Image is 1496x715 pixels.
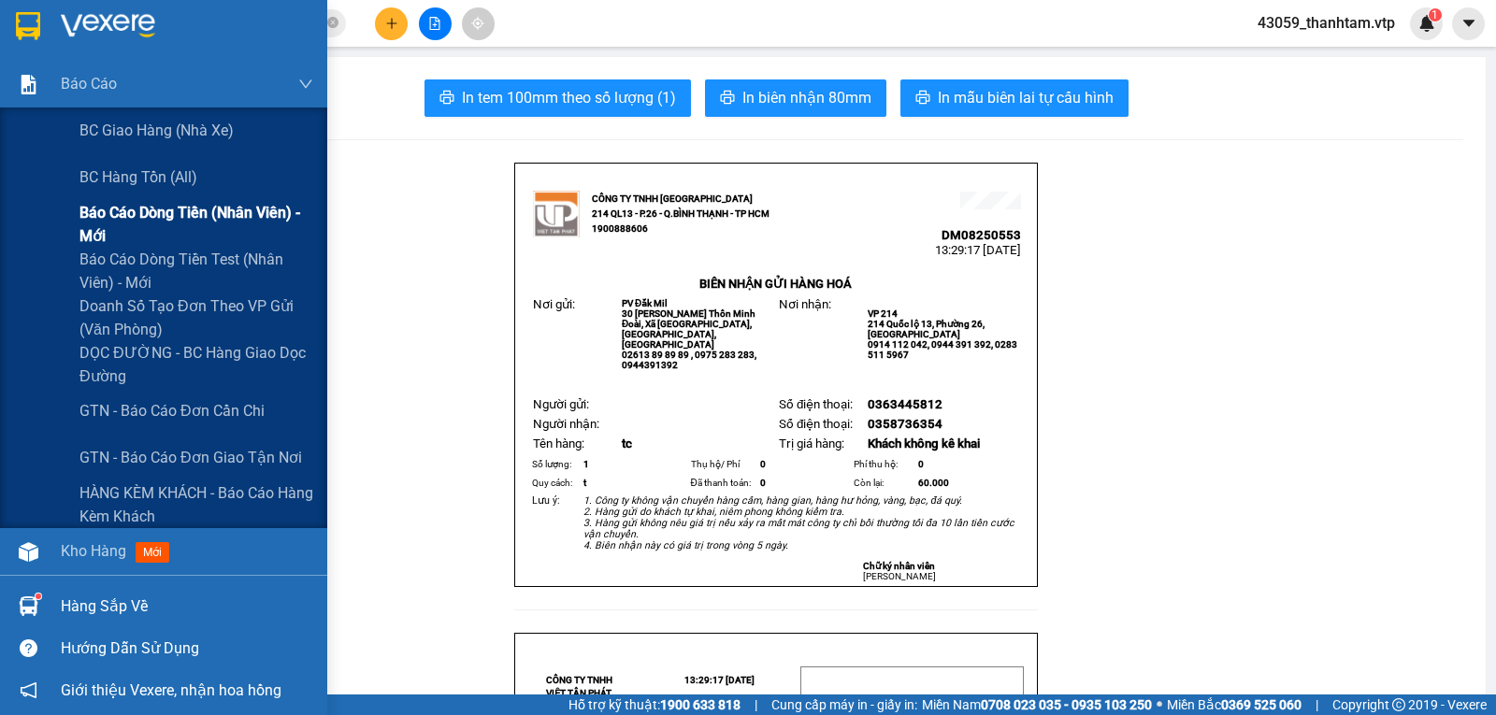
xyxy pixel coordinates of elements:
strong: CÔNG TY TNHH [GEOGRAPHIC_DATA] 214 QL13 - P.26 - Q.BÌNH THẠNH - TP HCM 1900888606 [592,193,770,234]
span: printer [720,90,735,107]
span: mới [136,542,169,563]
div: Hướng dẫn sử dụng [61,635,313,663]
td: Còn lại: [851,474,916,493]
span: [PERSON_NAME] [863,571,936,581]
span: 13:29:17 [DATE] [178,84,264,98]
button: printerIn biên nhận 80mm [705,79,886,117]
td: Thụ hộ/ Phí [688,455,758,474]
strong: BIÊN NHẬN GỬI HÀNG HOÁ [65,112,217,126]
span: 0 [760,459,766,469]
span: 60.000 [918,478,949,488]
span: 1 [1431,8,1438,21]
span: notification [20,681,37,699]
span: DM08250553 [942,228,1021,242]
button: caret-down [1452,7,1485,40]
span: close-circle [327,15,338,33]
strong: 0369 525 060 [1221,697,1302,712]
span: Nơi nhận: [779,297,831,311]
img: solution-icon [19,75,38,94]
strong: CÔNG TY TNHH [GEOGRAPHIC_DATA] 214 QL13 - P.26 - Q.BÌNH THẠNH - TP HCM 1900888606 [49,30,151,100]
span: Báo cáo dòng tiền (nhân viên) - mới [79,201,313,248]
span: Tên hàng: [533,436,584,450]
span: 43059_thanhtam.vtp [1243,11,1410,35]
sup: 1 [36,593,41,599]
span: DỌC ĐƯỜNG - BC hàng giao dọc đường [79,341,313,388]
span: | [755,694,757,715]
span: Miền Nam [922,694,1152,715]
span: close-circle [327,17,338,28]
td: Quy cách: [529,474,581,493]
span: Khách không kê khai [868,436,980,450]
span: Báo cáo [61,72,117,95]
span: 30 [PERSON_NAME] Thôn Minh Đoài, Xã [GEOGRAPHIC_DATA], [GEOGRAPHIC_DATA], [GEOGRAPHIC_DATA] [622,308,755,350]
span: Doanh số tạo đơn theo VP gửi (văn phòng) [79,294,313,341]
span: DM08250553 [184,70,264,84]
button: printerIn tem 100mm theo số lượng (1) [424,79,691,117]
span: Số điện thoại: [779,397,853,411]
img: logo [533,191,580,237]
span: tc [622,436,632,450]
span: In tem 100mm theo số lượng (1) [462,86,676,109]
span: Hỗ trợ kỹ thuật: [568,694,741,715]
span: copyright [1392,698,1405,711]
span: GTN - Báo cáo đơn cần chi [79,399,265,422]
strong: 1900 633 818 [660,697,741,712]
strong: Chữ ký nhân viên [863,561,935,571]
img: warehouse-icon [19,596,38,616]
td: Phí thu hộ: [851,455,916,474]
button: plus [375,7,408,40]
button: file-add [419,7,452,40]
div: Hàng sắp về [61,593,313,621]
strong: BIÊN NHẬN GỬI HÀNG HOÁ [699,277,852,291]
img: logo-vxr [16,12,40,40]
span: GTN - Báo cáo đơn giao tận nơi [79,446,302,469]
span: Số điện thoại: [779,417,853,431]
span: 02613 89 89 89 , 0975 283 283, 0944391392 [622,350,756,370]
span: HÀNG KÈM KHÁCH - Báo cáo hàng kèm khách [79,481,313,528]
span: 13:29:17 [DATE] [684,675,755,685]
span: PV Đắk Mil [64,131,109,141]
span: VP 214 [868,308,898,319]
span: 13:29:17 [DATE] [935,243,1021,257]
span: t [583,478,586,488]
td: Số lượng: [529,455,581,474]
sup: 1 [1429,8,1442,21]
span: printer [439,90,454,107]
span: Miền Bắc [1167,694,1302,715]
button: printerIn mẫu biên lai tự cấu hình [900,79,1129,117]
span: 0914 112 042, 0944 391 392, 0283 511 5967 [868,339,1017,360]
span: Trị giá hàng: [779,436,844,450]
span: 214 Quốc lộ 13, Phường 26, [GEOGRAPHIC_DATA] [868,319,985,339]
span: In biên nhận 80mm [742,86,871,109]
span: caret-down [1460,15,1477,32]
span: In mẫu biên lai tự cấu hình [938,86,1114,109]
img: logo [19,42,43,89]
img: icon-new-feature [1418,15,1435,32]
span: Nơi gửi: [533,297,575,311]
strong: CÔNG TY TNHH VIỆT TÂN PHÁT [546,675,612,698]
span: Nơi gửi: [19,130,38,157]
span: printer [915,90,930,107]
span: Giới thiệu Vexere, nhận hoa hồng [61,679,281,702]
span: 0 [918,459,924,469]
span: Nơi nhận: [143,130,173,157]
span: 0 [760,478,766,488]
span: question-circle [20,639,37,657]
strong: 0708 023 035 - 0935 103 250 [981,697,1152,712]
span: Người gửi: [533,397,589,411]
span: Báo cáo dòng tiền test (nhân viên) - mới [79,248,313,294]
span: | [1316,694,1318,715]
span: BC giao hàng (nhà xe) [79,119,234,142]
span: down [298,77,313,92]
span: 0363445812 [868,397,942,411]
span: 0358736354 [868,417,942,431]
button: aim [462,7,495,40]
span: 1 [583,459,589,469]
span: plus [385,17,398,30]
span: aim [471,17,484,30]
span: Lưu ý: [532,494,560,507]
span: PV Đắk Mil [622,298,668,308]
span: file-add [428,17,441,30]
span: Người nhận: [533,417,599,431]
span: Cung cấp máy in - giấy in: [771,694,917,715]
